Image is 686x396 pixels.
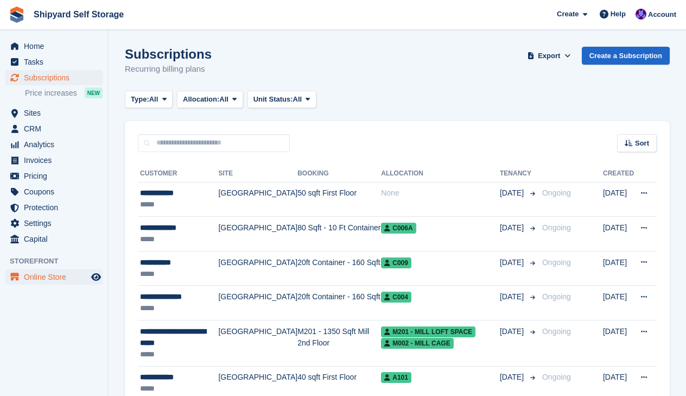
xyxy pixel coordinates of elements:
h1: Subscriptions [125,47,212,61]
td: M201 - 1350 Sqft Mill 2nd Floor [297,320,381,367]
span: Export [538,51,560,61]
span: Subscriptions [24,70,89,85]
a: menu [5,168,103,184]
a: menu [5,54,103,70]
td: [DATE] [603,286,634,320]
span: Sites [24,105,89,121]
span: All [219,94,228,105]
a: menu [5,39,103,54]
a: Create a Subscription [582,47,670,65]
span: [DATE] [500,257,526,268]
span: M201 - Mill Loft Space [381,326,475,337]
td: [DATE] [603,217,634,252]
span: CRM [24,121,89,136]
span: Invoices [24,153,89,168]
a: menu [5,153,103,168]
span: A101 [381,372,411,383]
div: NEW [85,87,103,98]
span: Ongoing [542,258,571,267]
span: Storefront [10,256,108,267]
span: [DATE] [500,291,526,303]
span: Tasks [24,54,89,70]
span: Ongoing [542,223,571,232]
span: C009 [381,257,411,268]
div: None [381,187,500,199]
th: Site [218,165,297,183]
th: Tenancy [500,165,538,183]
a: menu [5,184,103,199]
a: Price increases NEW [25,87,103,99]
img: stora-icon-8386f47178a22dfd0bd8f6a31ec36ba5ce8667c1dd55bd0f319d3a0aa187defe.svg [9,7,25,23]
span: All [293,94,302,105]
span: Allocation: [183,94,219,105]
span: Create [557,9,579,20]
span: M002 - Mill Cage [381,338,453,349]
td: 20ft Container - 160 Sqft [297,251,381,286]
span: Capital [24,231,89,247]
span: All [149,94,158,105]
a: menu [5,70,103,85]
span: Type: [131,94,149,105]
span: Sort [635,138,649,149]
span: Settings [24,216,89,231]
td: [GEOGRAPHIC_DATA] [218,217,297,252]
a: Preview store [90,271,103,284]
td: [DATE] [603,320,634,367]
span: Ongoing [542,327,571,336]
span: Price increases [25,88,77,98]
span: Protection [24,200,89,215]
td: [GEOGRAPHIC_DATA] [218,286,297,320]
a: menu [5,137,103,152]
th: Customer [138,165,218,183]
span: [DATE] [500,222,526,234]
span: C006A [381,223,416,234]
a: menu [5,231,103,247]
img: David Paxman [636,9,646,20]
a: Shipyard Self Storage [29,5,128,23]
span: Online Store [24,269,89,285]
span: Home [24,39,89,54]
a: menu [5,200,103,215]
span: Coupons [24,184,89,199]
span: [DATE] [500,372,526,383]
p: Recurring billing plans [125,63,212,76]
a: menu [5,121,103,136]
span: [DATE] [500,187,526,199]
td: [DATE] [603,251,634,286]
td: [GEOGRAPHIC_DATA] [218,182,297,217]
th: Booking [297,165,381,183]
span: C004 [381,292,411,303]
span: [DATE] [500,326,526,337]
td: [GEOGRAPHIC_DATA] [218,251,297,286]
td: 50 sqft First Floor [297,182,381,217]
button: Unit Status: All [247,91,316,109]
button: Allocation: All [177,91,243,109]
a: menu [5,105,103,121]
span: Unit Status: [253,94,293,105]
td: [DATE] [603,182,634,217]
th: Created [603,165,634,183]
button: Export [525,47,573,65]
span: Ongoing [542,292,571,301]
span: Analytics [24,137,89,152]
td: [GEOGRAPHIC_DATA] [218,320,297,367]
td: 20ft Container - 160 Sqft [297,286,381,320]
a: menu [5,269,103,285]
span: Ongoing [542,373,571,381]
span: Account [648,9,676,20]
th: Allocation [381,165,500,183]
button: Type: All [125,91,173,109]
span: Pricing [24,168,89,184]
td: 80 Sqft - 10 Ft Container [297,217,381,252]
span: Help [611,9,626,20]
a: menu [5,216,103,231]
span: Ongoing [542,188,571,197]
